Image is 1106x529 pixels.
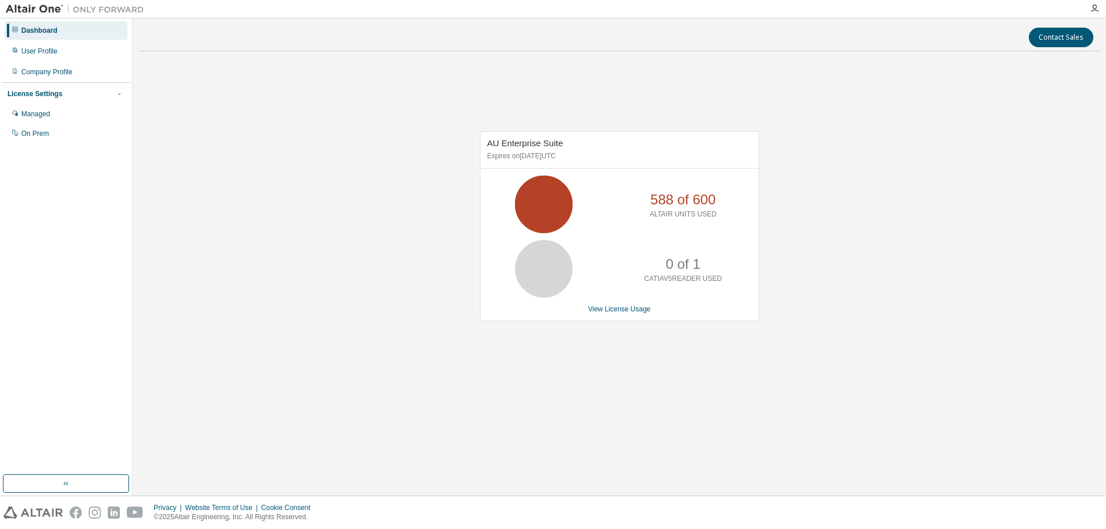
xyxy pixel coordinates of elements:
img: youtube.svg [127,507,143,519]
p: Expires on [DATE] UTC [487,151,749,161]
div: Cookie Consent [261,503,317,512]
div: License Settings [7,89,62,98]
p: ALTAIR UNITS USED [650,210,717,219]
button: Contact Sales [1029,28,1093,47]
p: 0 of 1 [666,254,700,274]
div: Privacy [154,503,185,512]
div: Managed [21,109,50,119]
img: Altair One [6,3,150,15]
div: Company Profile [21,67,73,77]
a: View License Usage [588,305,651,313]
div: On Prem [21,129,49,138]
p: © 2025 Altair Engineering, Inc. All Rights Reserved. [154,512,317,522]
div: User Profile [21,47,58,56]
img: facebook.svg [70,507,82,519]
p: CATIAV5READER USED [644,274,722,284]
img: instagram.svg [89,507,101,519]
img: altair_logo.svg [3,507,63,519]
div: Website Terms of Use [185,503,261,512]
span: AU Enterprise Suite [487,138,563,148]
p: 588 of 600 [650,190,715,210]
img: linkedin.svg [108,507,120,519]
div: Dashboard [21,26,58,35]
